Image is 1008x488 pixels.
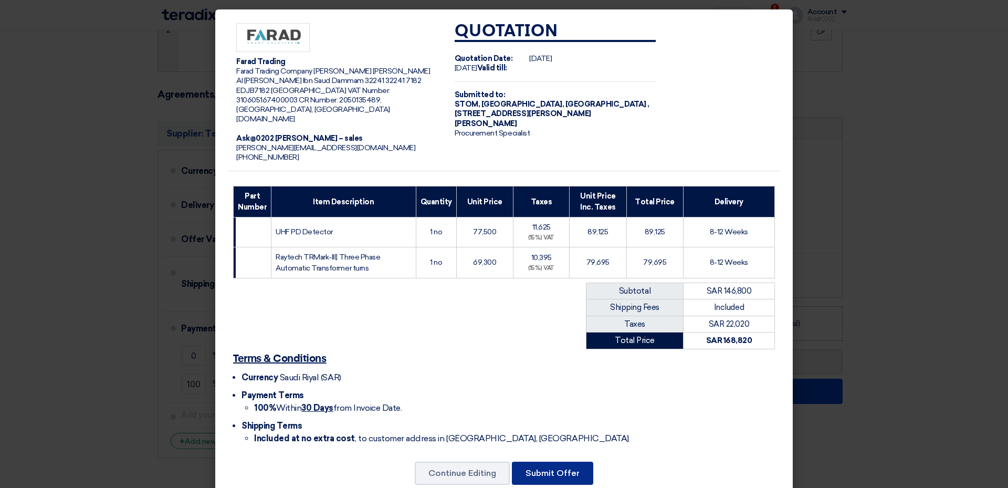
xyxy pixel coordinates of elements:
td: Shipping Fees [586,299,684,316]
span: 77,500 [473,227,496,236]
div: Farad Trading [236,57,438,67]
span: [DATE] [529,54,552,63]
span: 8-12 Weeks [710,258,748,267]
span: [PERSON_NAME] [455,119,517,128]
th: Item Description [271,186,416,217]
td: SAR 146,800 [683,283,774,299]
button: Submit Offer [512,462,593,485]
span: [GEOGRAPHIC_DATA], [GEOGRAPHIC_DATA] ,[STREET_ADDRESS][PERSON_NAME] [455,100,649,118]
th: Unit Price [456,186,513,217]
span: 79,695 [586,258,610,267]
strong: Valid till: [477,64,507,72]
span: STOM, [455,100,480,109]
strong: Quotation Date: [455,54,513,63]
div: (15%) VAT [518,234,565,243]
span: 89,125 [587,227,608,236]
span: UHF PD Detector [276,227,333,236]
img: Company Logo [236,23,310,53]
div: (15%) VAT [518,264,565,273]
button: Continue Editing [415,462,510,485]
span: Within from Invoice Date. [254,403,402,413]
span: Saudi Riyal (SAR) [280,372,341,382]
li: , to customer address in [GEOGRAPHIC_DATA], [GEOGRAPHIC_DATA] [254,432,775,445]
span: [PHONE_NUMBER] [236,153,299,162]
span: SAR 22,020 [709,319,749,329]
th: Total Price [626,186,683,217]
th: Taxes [513,186,569,217]
td: Total Price [586,333,684,349]
span: 11,625 [532,223,551,232]
span: 69,300 [473,258,496,267]
span: [DATE] [455,64,477,72]
span: Included [714,303,744,312]
span: Farad Trading Company [PERSON_NAME] [PERSON_NAME] Al [PERSON_NAME] Ibn Saud Dammam 32241 32241 71... [236,67,430,114]
span: Shipping Terms [241,421,302,431]
div: Ask@0202 [PERSON_NAME] – sales [236,134,438,143]
span: 1 no [430,227,442,236]
span: Raytech TRMark-III] Three Phase Automatic Transformer turns [276,253,380,273]
span: 8-12 Weeks [710,227,748,236]
span: 79,695 [643,258,666,267]
th: Quantity [416,186,456,217]
span: Currency [241,372,278,382]
strong: Included at no extra cost [254,433,355,443]
th: Unit Price Inc. Taxes [570,186,626,217]
th: Part Number [234,186,271,217]
span: Procurement Specialist [455,129,530,138]
span: 1 no [430,258,442,267]
u: 30 Days [301,403,333,413]
u: Terms & Conditions [233,354,326,364]
strong: Quotation [455,23,558,40]
span: 89,125 [645,227,665,236]
strong: SAR 168,820 [706,336,752,345]
th: Delivery [683,186,774,217]
span: [DOMAIN_NAME] [236,115,295,123]
span: 10,395 [531,253,552,262]
strong: Submitted to: [455,90,506,99]
td: Taxes [586,316,684,333]
span: [PERSON_NAME][EMAIL_ADDRESS][DOMAIN_NAME] [236,143,415,152]
strong: 100% [254,403,276,413]
td: Subtotal [586,283,684,299]
span: Payment Terms [241,390,304,400]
